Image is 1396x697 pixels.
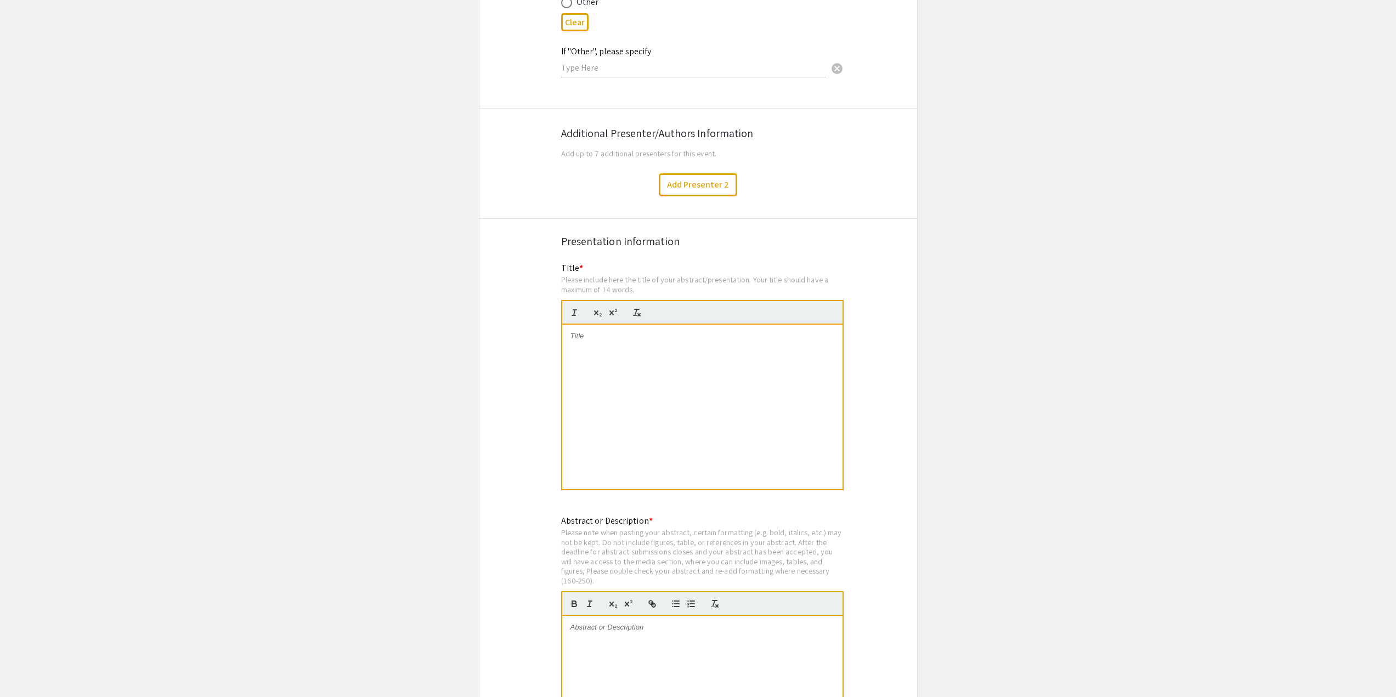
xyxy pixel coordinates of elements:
button: Add Presenter 2 [659,173,737,196]
div: Please include here the title of your abstract/presentation. Your title should have a maximum of ... [561,275,844,294]
input: Type Here [561,62,826,73]
iframe: Chat [8,648,47,689]
span: Add up to 7 additional presenters for this event. [561,148,717,158]
div: Please note when pasting your abstract, certain formatting (e.g. bold, italics, etc.) may not be ... [561,528,844,586]
div: Additional Presenter/Authors Information [561,125,835,141]
mat-label: Title [561,262,584,274]
span: cancel [830,62,844,75]
button: Clear [826,57,848,79]
mat-label: Abstract or Description [561,515,653,526]
mat-label: If "Other", please specify [561,46,651,57]
div: Presentation Information [561,233,835,250]
button: Clear [561,13,589,31]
